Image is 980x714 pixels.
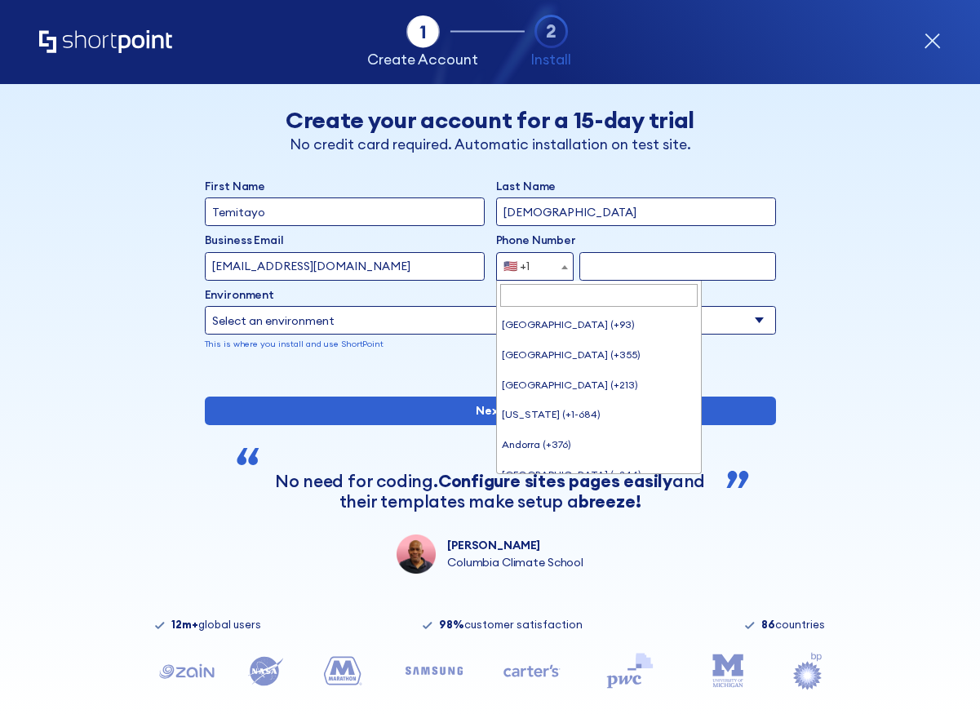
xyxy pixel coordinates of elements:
li: Andorra (+376) [497,430,701,460]
li: [US_STATE] (+1-684) [497,400,701,430]
li: [GEOGRAPHIC_DATA] (+355) [497,340,701,370]
li: [GEOGRAPHIC_DATA] (+244) [497,460,701,490]
li: [GEOGRAPHIC_DATA] (+93) [497,310,701,340]
input: Search [500,284,698,307]
li: [GEOGRAPHIC_DATA] (+213) [497,370,701,400]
